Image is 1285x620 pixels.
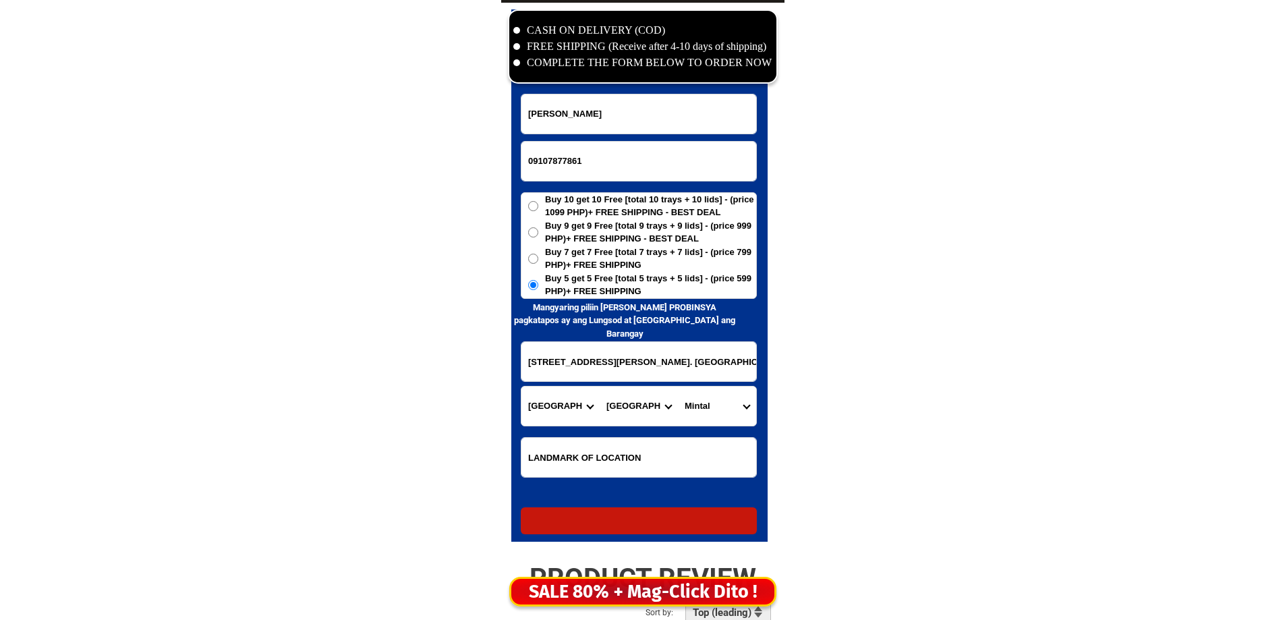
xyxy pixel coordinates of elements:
[521,387,600,426] select: Select province
[528,227,538,237] input: Buy 9 get 9 Free [total 9 trays + 9 lids] - (price 999 PHP)+ FREE SHIPPING - BEST DEAL
[693,607,755,619] h2: Top (leading)
[646,607,707,619] h2: Sort by:
[545,219,756,246] span: Buy 9 get 9 Free [total 9 trays + 9 lids] - (price 999 PHP)+ FREE SHIPPING - BEST DEAL
[528,254,538,264] input: Buy 7 get 7 Free [total 7 trays + 7 lids] - (price 799 PHP)+ FREE SHIPPING
[545,246,756,272] span: Buy 7 get 7 Free [total 7 trays + 7 lids] - (price 799 PHP)+ FREE SHIPPING
[545,193,756,219] span: Buy 10 get 10 Free [total 10 trays + 10 lids] - (price 1099 PHP)+ FREE SHIPPING - BEST DEAL
[513,22,772,38] li: CASH ON DELIVERY (COD)
[528,280,538,290] input: Buy 5 get 5 Free [total 5 trays + 5 lids] - (price 599 PHP)+ FREE SHIPPING
[600,387,678,426] select: Select district
[511,578,774,606] div: SALE 80% + Mag-Click Dito !
[678,387,756,426] select: Select commune
[521,342,756,381] input: Input address
[513,55,772,71] li: COMPLETE THE FORM BELOW TO ORDER NOW
[511,301,739,341] h6: Mangyaring piliin [PERSON_NAME] PROBINSYA pagkatapos ay ang Lungsod at [GEOGRAPHIC_DATA] ang Bara...
[513,38,772,55] li: FREE SHIPPING (Receive after 4-10 days of shipping)
[501,562,784,594] h2: PRODUCT REVIEW
[545,272,756,298] span: Buy 5 get 5 Free [total 5 trays + 5 lids] - (price 599 PHP)+ FREE SHIPPING
[521,438,756,477] input: Input LANDMARKOFLOCATION
[521,94,756,134] input: Input full_name
[521,142,756,181] input: Input phone_number
[528,201,538,211] input: Buy 10 get 10 Free [total 10 trays + 10 lids] - (price 1099 PHP)+ FREE SHIPPING - BEST DEAL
